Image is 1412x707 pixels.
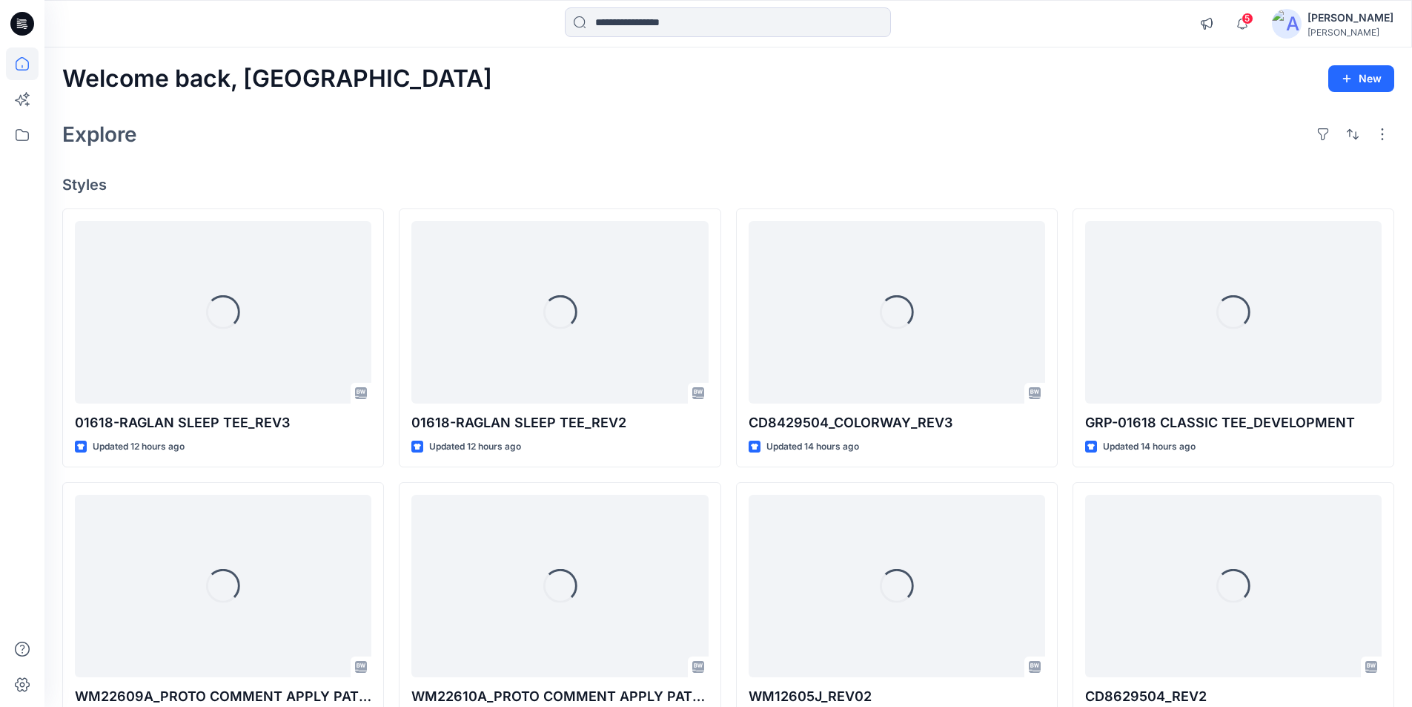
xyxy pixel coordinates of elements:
div: [PERSON_NAME] [1307,9,1393,27]
p: 01618-RAGLAN SLEEP TEE_REV2 [411,412,708,433]
h2: Explore [62,122,137,146]
div: [PERSON_NAME] [1307,27,1393,38]
p: Updated 12 hours ago [93,439,185,455]
p: WM12605J_REV02 [749,686,1045,707]
img: avatar [1272,9,1302,39]
p: Updated 12 hours ago [429,439,521,455]
p: CD8629504_REV2 [1085,686,1382,707]
p: WM22609A_PROTO COMMENT APPLY PATTERN_REV1 [75,686,371,707]
p: 01618-RAGLAN SLEEP TEE_REV3 [75,412,371,433]
span: 5 [1242,13,1253,24]
p: Updated 14 hours ago [766,439,859,455]
button: New [1328,65,1394,92]
p: Updated 14 hours ago [1103,439,1196,455]
p: WM22610A_PROTO COMMENT APPLY PATTERN_REV1 [411,686,708,707]
p: CD8429504_COLORWAY_REV3 [749,412,1045,433]
p: GRP-01618 CLASSIC TEE_DEVELOPMENT [1085,412,1382,433]
h4: Styles [62,176,1394,194]
h2: Welcome back, [GEOGRAPHIC_DATA] [62,65,492,93]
